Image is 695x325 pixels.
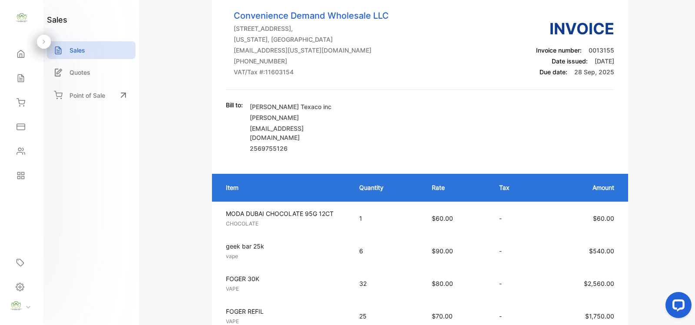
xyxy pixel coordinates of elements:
h3: Invoice [536,17,614,40]
span: Due date: [539,68,567,76]
p: geek bar 25k [226,242,344,251]
span: $540.00 [589,247,614,255]
a: Point of Sale [47,86,136,105]
img: profile [10,299,23,312]
span: Date issued: [552,57,588,65]
p: Quotes [69,68,90,77]
span: $70.00 [432,312,453,320]
img: logo [15,11,28,24]
p: Tax [499,183,530,192]
p: 6 [359,246,414,255]
iframe: LiveChat chat widget [659,289,695,325]
p: Amount [548,183,614,192]
p: Sales [69,46,85,55]
p: VAPE [226,285,344,293]
p: Bill to: [226,100,243,109]
span: $60.00 [593,215,614,222]
h1: sales [47,14,67,26]
p: - [499,246,530,255]
span: Invoice number: [536,46,582,54]
p: Rate [432,183,482,192]
p: 2569755126 [250,144,350,153]
p: 25 [359,312,414,321]
a: Quotes [47,63,136,81]
p: Convenience Demand Wholesale LLC [234,9,389,22]
p: [PERSON_NAME] [250,113,350,122]
span: 28 Sep, 2025 [574,68,614,76]
p: [EMAIL_ADDRESS][DOMAIN_NAME] [250,124,350,142]
span: $2,560.00 [584,280,614,287]
p: VAT/Tax #: 11603154 [234,67,389,76]
a: Sales [47,41,136,59]
span: 0013155 [589,46,614,54]
p: FOGER 30K [226,274,344,283]
span: $60.00 [432,215,453,222]
p: [STREET_ADDRESS], [234,24,389,33]
p: vape [226,252,344,260]
p: [PHONE_NUMBER] [234,56,389,66]
p: - [499,279,530,288]
p: - [499,312,530,321]
span: $90.00 [432,247,453,255]
p: - [499,214,530,223]
p: [US_STATE], [GEOGRAPHIC_DATA] [234,35,389,44]
p: FOGER REFIL [226,307,344,316]
p: Point of Sale [69,91,105,100]
p: 32 [359,279,414,288]
p: CHOCOLATE [226,220,344,228]
p: Quantity [359,183,414,192]
span: $1,750.00 [585,312,614,320]
p: 1 [359,214,414,223]
span: [DATE] [595,57,614,65]
span: $80.00 [432,280,453,287]
p: [PERSON_NAME] Texaco inc [250,102,350,111]
p: MODA DUBAI CHOCOLATE 95G 12CT [226,209,344,218]
p: Item [226,183,342,192]
p: [EMAIL_ADDRESS][US_STATE][DOMAIN_NAME] [234,46,389,55]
